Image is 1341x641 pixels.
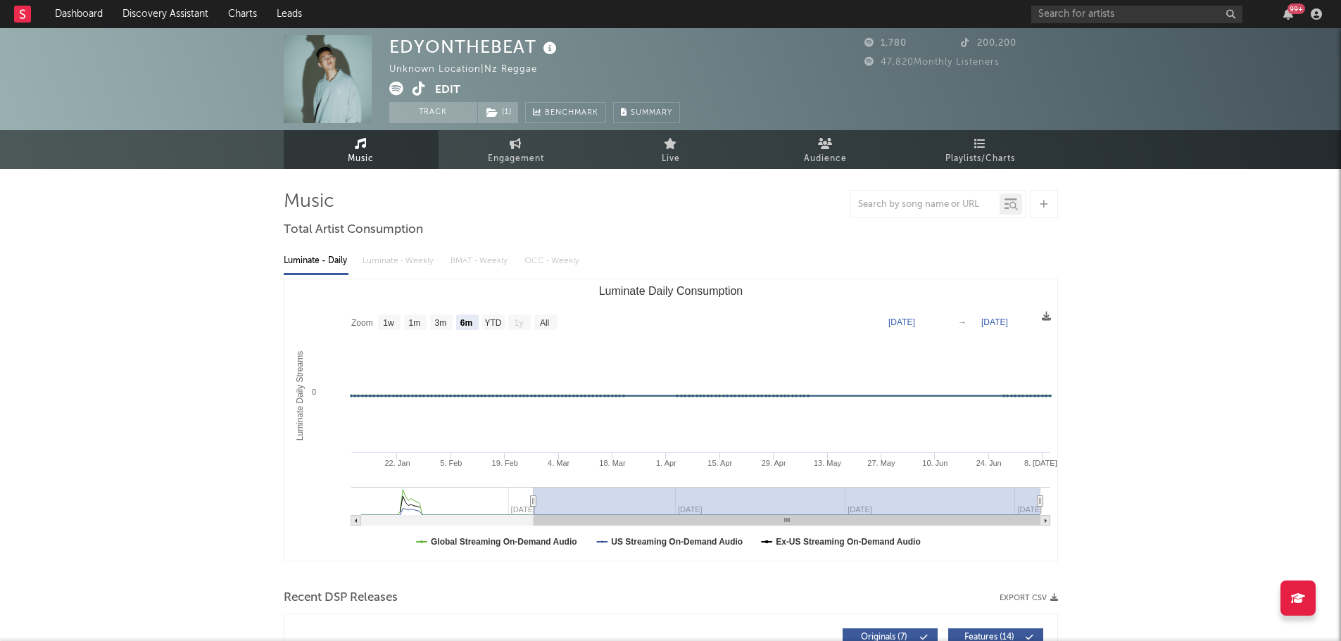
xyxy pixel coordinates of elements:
[295,351,305,440] text: Luminate Daily Streams
[707,459,732,467] text: 15. Apr
[348,151,374,167] span: Music
[484,318,501,328] text: YTD
[631,109,672,117] span: Summary
[383,318,394,328] text: 1w
[922,459,947,467] text: 10. Jun
[478,102,518,123] button: (1)
[488,151,544,167] span: Engagement
[593,130,748,169] a: Live
[389,35,560,58] div: EDYONTHEBEAT
[384,459,410,467] text: 22. Jan
[389,102,477,123] button: Track
[976,459,1001,467] text: 24. Jun
[864,39,907,48] span: 1,780
[598,285,743,297] text: Luminate Daily Consumption
[548,459,570,467] text: 4. Mar
[981,317,1008,327] text: [DATE]
[434,318,446,328] text: 3m
[435,82,460,99] button: Edit
[813,459,841,467] text: 13. May
[1000,594,1058,602] button: Export CSV
[1283,8,1293,20] button: 99+
[284,590,398,607] span: Recent DSP Releases
[903,130,1058,169] a: Playlists/Charts
[611,537,743,547] text: US Streaming On-Demand Audio
[1024,459,1057,467] text: 8. [DATE]
[958,317,967,327] text: →
[776,537,921,547] text: Ex-US Streaming On-Demand Audio
[656,459,676,467] text: 1. Apr
[662,151,680,167] span: Live
[351,318,373,328] text: Zoom
[389,61,553,78] div: Unknown Location | Nz Reggae
[284,130,439,169] a: Music
[761,459,786,467] text: 29. Apr
[888,317,915,327] text: [DATE]
[525,102,606,123] a: Benchmark
[284,279,1057,561] svg: Luminate Daily Consumption
[539,318,548,328] text: All
[440,459,462,467] text: 5. Feb
[311,388,315,396] text: 0
[460,318,472,328] text: 6m
[864,58,1000,67] span: 47,820 Monthly Listeners
[599,459,626,467] text: 18. Mar
[284,249,348,273] div: Luminate - Daily
[1031,6,1242,23] input: Search for artists
[545,105,598,122] span: Benchmark
[431,537,577,547] text: Global Streaming On-Demand Audio
[613,102,680,123] button: Summary
[961,39,1016,48] span: 200,200
[514,318,523,328] text: 1y
[439,130,593,169] a: Engagement
[284,222,423,239] span: Total Artist Consumption
[867,459,895,467] text: 27. May
[477,102,519,123] span: ( 1 )
[748,130,903,169] a: Audience
[804,151,847,167] span: Audience
[945,151,1015,167] span: Playlists/Charts
[1288,4,1305,14] div: 99 +
[408,318,420,328] text: 1m
[491,459,517,467] text: 19. Feb
[1017,505,1042,514] text: [DATE]
[851,199,1000,210] input: Search by song name or URL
